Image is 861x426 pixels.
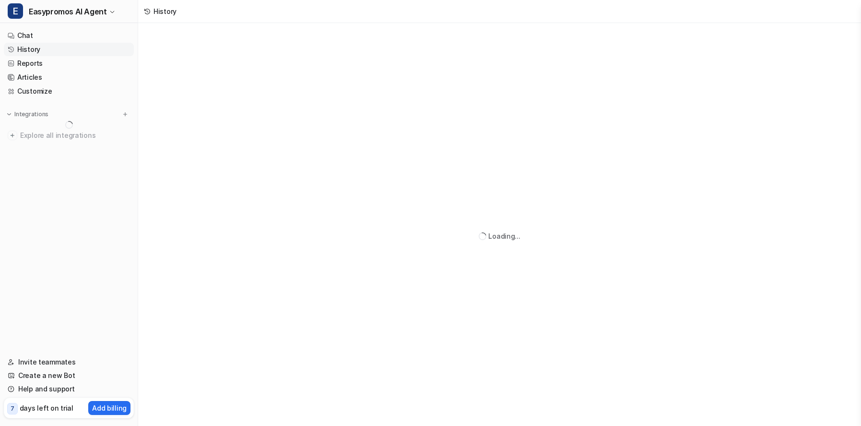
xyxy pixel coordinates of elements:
p: days left on trial [20,403,73,413]
a: Reports [4,57,134,70]
div: History [153,6,177,16]
a: History [4,43,134,56]
img: expand menu [6,111,12,118]
button: Add billing [88,401,130,415]
span: Explore all integrations [20,128,130,143]
button: Integrations [4,110,51,119]
a: Articles [4,71,134,84]
p: Integrations [14,110,48,118]
a: Chat [4,29,134,42]
a: Invite teammates [4,355,134,369]
a: Create a new Bot [4,369,134,382]
img: menu_add.svg [122,111,129,118]
a: Help and support [4,382,134,396]
p: 7 [11,404,14,413]
a: Customize [4,85,134,98]
span: E [8,3,23,19]
p: Add billing [92,403,127,413]
span: Easypromos AI Agent [29,5,106,18]
img: explore all integrations [8,131,17,140]
a: Explore all integrations [4,129,134,142]
div: Loading... [488,231,520,241]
